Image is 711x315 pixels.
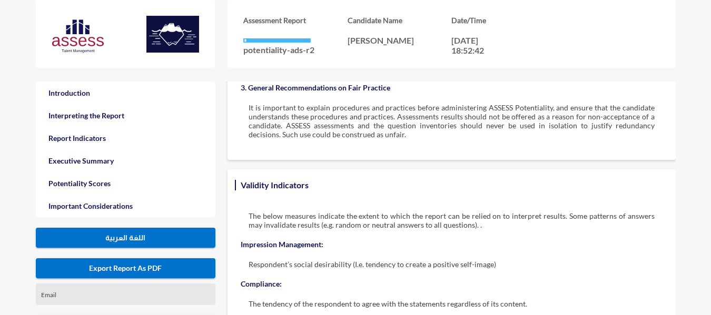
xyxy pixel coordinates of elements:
[105,233,145,242] span: اللغة العربية
[36,82,216,104] a: Introduction
[348,35,452,45] p: [PERSON_NAME]
[36,228,216,248] button: اللغة العربية
[249,260,655,269] p: Respondent’s social desirability (I.e. tendency to create a positive self-image)
[243,16,348,25] h3: Assessment Report
[52,18,104,55] img: Assess%20new%20logo-03.svg
[36,127,216,149] a: Report Indicators
[36,195,216,217] a: Important Considerations
[348,16,452,25] h3: Candidate Name
[249,103,655,139] p: It is important to explain procedures and practices before administering ASSESS Potentiality, and...
[36,258,216,278] button: Export Report As PDF
[36,104,216,127] a: Interpreting the Report
[238,237,326,251] h3: Impression Management:
[146,16,199,53] img: c18e5490-1be3-11ed-ac5f-1d8f5a949683_ASSESS%20Potentiality%20R2
[36,149,216,172] a: Executive Summary
[36,172,216,195] a: Potentiality Scores
[451,35,499,55] p: [DATE] 18:52:42
[243,45,348,55] p: potentiality-ads-r2
[238,80,393,95] h3: 3. General Recommendations on Fair Practice
[238,277,284,291] h3: Compliance:
[249,299,655,308] p: The tendency of the respondent to agree with the statements regardless of its content.
[249,211,655,229] p: The below measures indicate the extent to which the report can be relied on to interpret results....
[451,16,556,25] h3: Date/Time
[89,263,162,272] span: Export Report As PDF
[238,177,311,192] h3: Validity Indicators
